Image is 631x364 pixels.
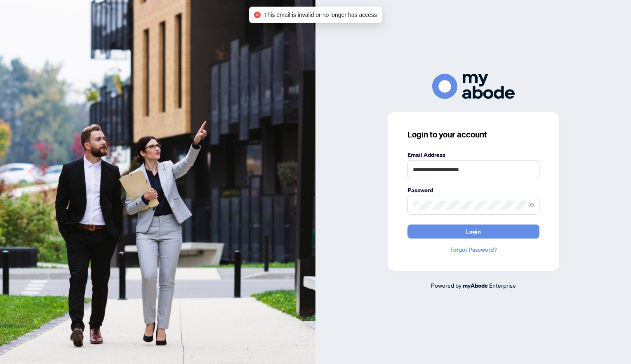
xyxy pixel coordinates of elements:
span: Powered by [431,281,461,289]
h3: Login to your account [407,129,539,140]
a: myAbode [463,281,488,290]
span: This email is invalid or no longer has access [264,10,377,19]
button: Login [407,225,539,239]
span: close-circle [254,12,261,18]
label: Password [407,186,539,195]
img: ma-logo [432,74,515,99]
span: Enterprise [489,281,516,289]
span: eye [528,202,534,208]
label: Email Address [407,150,539,159]
span: Login [466,225,481,238]
a: Forgot Password? [407,245,539,254]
